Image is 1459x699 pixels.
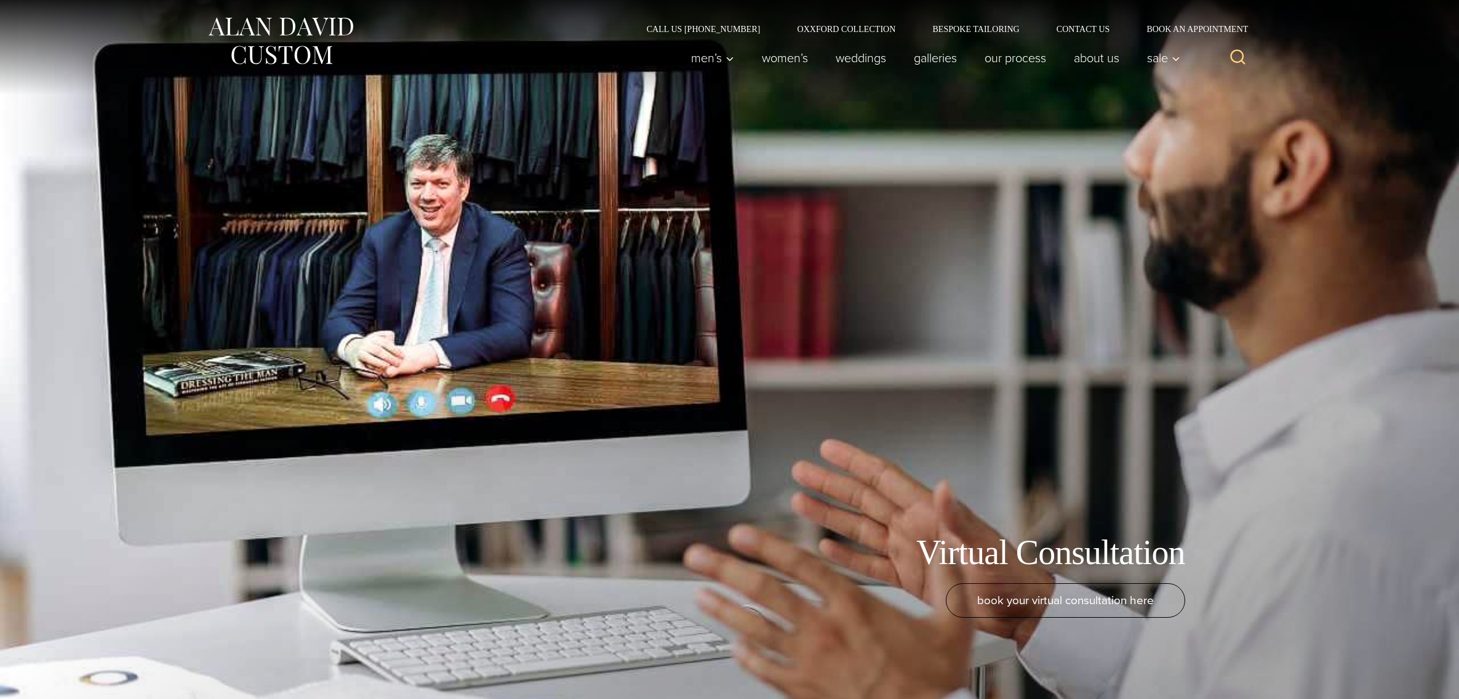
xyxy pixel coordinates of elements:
a: weddings [821,46,900,70]
span: Men’s [691,52,734,64]
a: book your virtual consultation here [946,583,1185,618]
span: Sale [1147,52,1180,64]
img: Alan David Custom [207,14,354,68]
a: Galleries [900,46,970,70]
nav: Primary Navigation [677,46,1186,70]
a: About Us [1060,46,1133,70]
nav: Secondary Navigation [628,25,1253,33]
a: Bespoke Tailoring [914,25,1037,33]
a: Book an Appointment [1128,25,1252,33]
a: Our Process [970,46,1060,70]
h1: Virtual Consultation [916,532,1185,573]
a: Call Us [PHONE_NUMBER] [628,25,779,33]
a: Oxxford Collection [778,25,914,33]
a: Contact Us [1038,25,1129,33]
span: book your virtual consultation here [977,591,1154,609]
a: Women’s [748,46,821,70]
button: View Search Form [1223,43,1253,73]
